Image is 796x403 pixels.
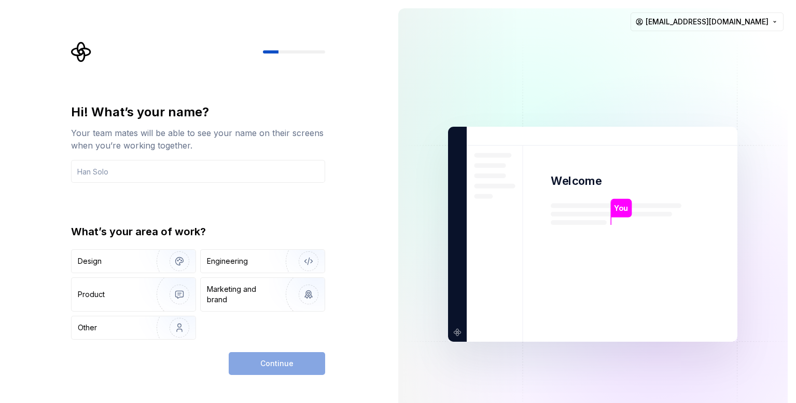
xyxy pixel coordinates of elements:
[71,224,325,239] div: What’s your area of work?
[646,17,769,27] span: [EMAIL_ADDRESS][DOMAIN_NAME]
[71,104,325,120] div: Hi! What’s your name?
[78,289,105,300] div: Product
[78,256,102,266] div: Design
[71,42,92,62] svg: Supernova Logo
[207,284,277,305] div: Marketing and brand
[71,127,325,152] div: Your team mates will be able to see your name on their screens when you’re working together.
[631,12,784,31] button: [EMAIL_ADDRESS][DOMAIN_NAME]
[78,323,97,333] div: Other
[615,203,629,214] p: You
[551,173,602,189] p: Welcome
[207,256,248,266] div: Engineering
[71,160,325,183] input: Han Solo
